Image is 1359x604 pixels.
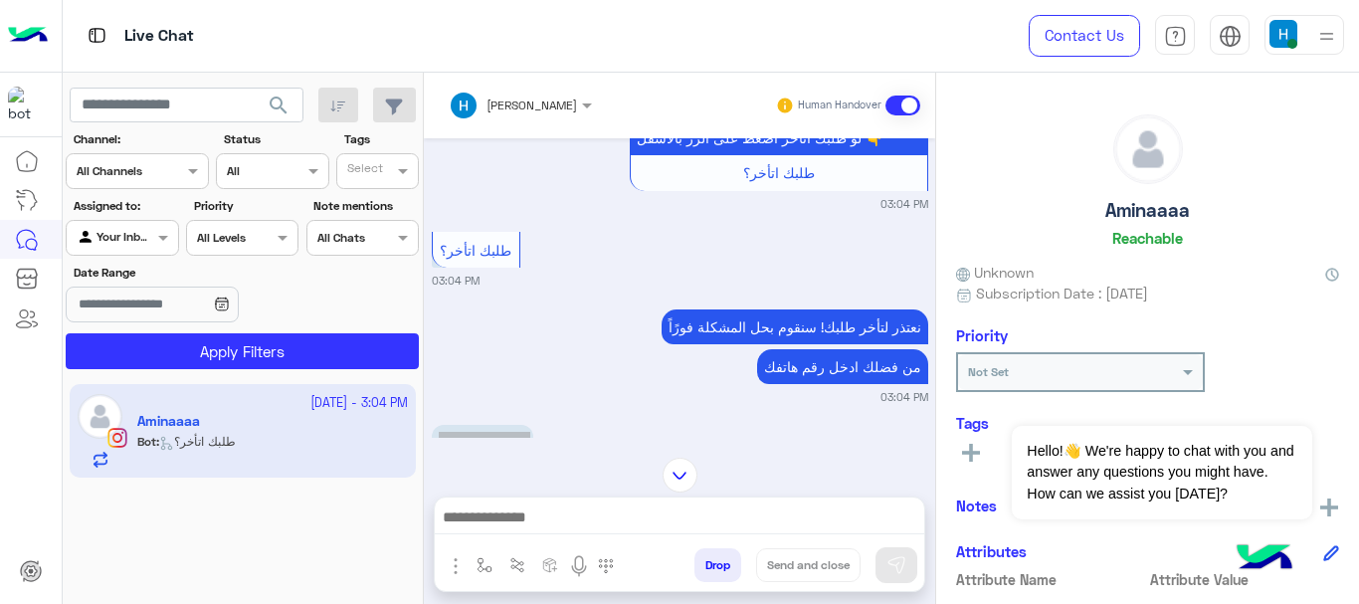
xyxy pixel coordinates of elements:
img: 923305001092802 [8,87,44,122]
h6: Priority [956,326,1008,344]
img: Trigger scenario [509,557,525,573]
label: Date Range [74,264,296,282]
img: hulul-logo.png [1230,524,1299,594]
span: طلبك اتأخر؟ [743,164,815,181]
button: search [255,88,303,130]
h6: Tags [956,414,1339,432]
p: 5/10/2025, 3:04 PM [662,309,928,344]
button: select flow [469,548,501,581]
button: create order [534,548,567,581]
span: Attribute Value [1150,569,1340,590]
img: add [1320,499,1338,516]
span: [PERSON_NAME] [486,98,577,112]
button: Apply Filters [66,333,419,369]
h5: Aminaaaa [1105,199,1190,222]
a: Contact Us [1029,15,1140,57]
span: Subscription Date : [DATE] [976,283,1148,303]
span: طلبك اتأخر؟ [440,242,511,259]
label: Channel: [74,130,207,148]
img: create order [542,557,558,573]
small: 03:04 PM [880,389,928,405]
button: Trigger scenario [501,548,534,581]
label: Tags [344,130,417,148]
span: Hello!👋 We're happy to chat with you and answer any questions you might have. How can we assist y... [1012,426,1311,519]
label: Note mentions [313,197,416,215]
b: Not Set [968,364,1009,379]
span: search [267,94,291,117]
img: tab [1164,25,1187,48]
img: send message [886,555,906,575]
img: defaultAdmin.png [1114,115,1182,183]
button: Drop [694,548,741,582]
small: Human Handover [798,98,881,113]
span: Attribute Name [956,569,1146,590]
img: scroll [663,458,697,493]
h6: Reachable [1112,229,1183,247]
label: Priority [194,197,296,215]
a: tab [1155,15,1195,57]
button: Send and close [756,548,861,582]
h6: Attributes [956,542,1027,560]
p: Live Chat [124,23,194,50]
img: make a call [598,558,614,574]
h6: Notes [956,497,997,514]
img: Logo [8,15,48,57]
img: userImage [1269,20,1297,48]
img: profile [1314,24,1339,49]
label: Status [224,130,326,148]
span: Unknown [956,262,1034,283]
img: send voice note [567,554,591,578]
label: Assigned to: [74,197,176,215]
small: 03:04 PM [432,273,480,289]
img: send attachment [444,554,468,578]
div: Select [344,159,383,182]
p: 5/10/2025, 3:04 PM [757,349,928,384]
img: tab [1219,25,1242,48]
p: 5/10/2025, 3:04 PM [432,425,533,460]
img: tab [85,23,109,48]
img: select flow [477,557,492,573]
small: 03:04 PM [880,196,928,212]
